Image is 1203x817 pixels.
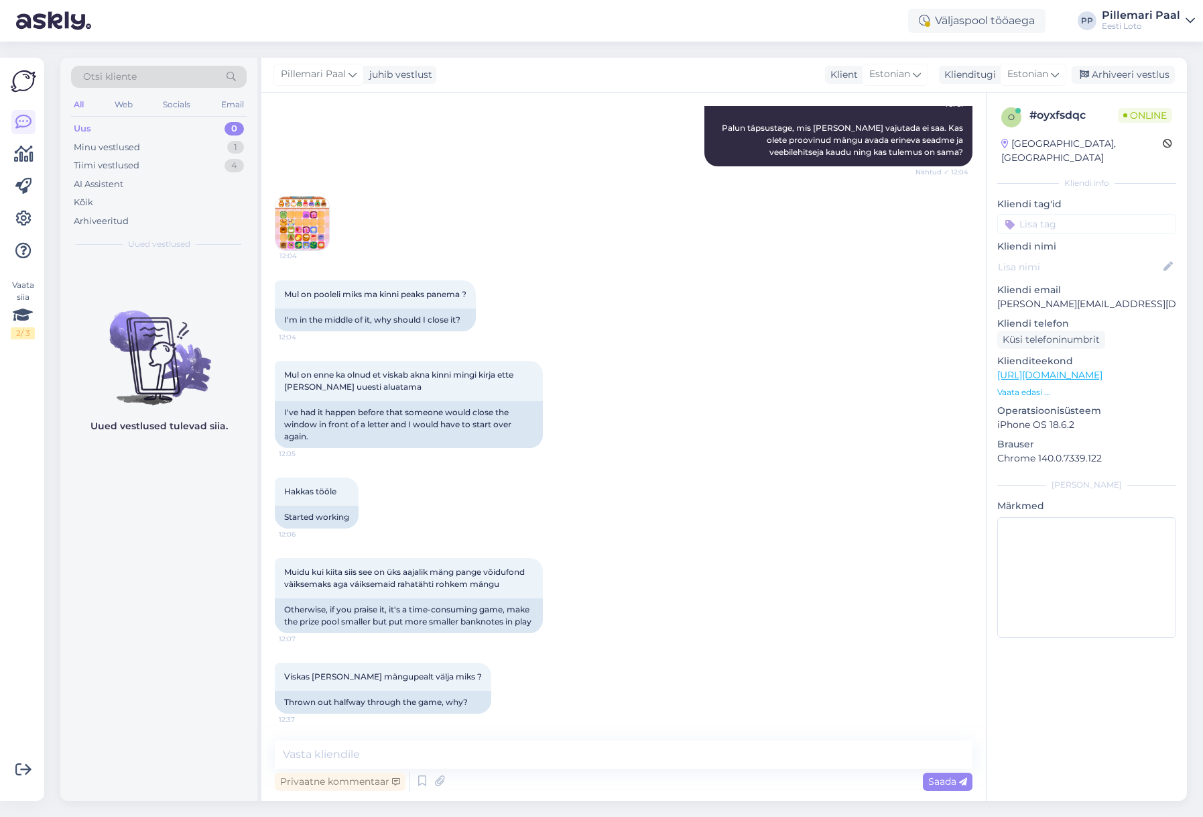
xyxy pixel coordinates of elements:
span: Hakkas tööle [284,486,336,496]
div: Kõik [74,196,93,209]
a: Pillemari PaalEesti Loto [1102,10,1195,32]
div: 4 [225,159,244,172]
span: Tere! Palun täpsustage, mis [PERSON_NAME] vajutada ei saa. Kas olete proovinud mängu avada erinev... [722,99,965,157]
div: 2 / 3 [11,327,35,339]
p: Kliendi tag'id [997,197,1176,211]
div: I'm in the middle of it, why should I close it? [275,309,476,331]
p: Kliendi email [997,283,1176,297]
span: 12:04 [279,251,330,261]
div: Eesti Loto [1102,21,1180,32]
a: [URL][DOMAIN_NAME] [997,369,1102,381]
div: Väljaspool tööaega [908,9,1046,33]
div: All [71,96,86,113]
img: Askly Logo [11,68,36,94]
div: AI Assistent [74,178,123,191]
input: Lisa tag [997,214,1176,234]
span: o [1008,112,1015,122]
span: Mul on pooleli miks ma kinni peaks panema ? [284,289,466,299]
div: Thrown out halfway through the game, why? [275,691,491,714]
span: 12:04 [279,332,329,342]
img: No chats [60,286,257,407]
span: Estonian [1007,67,1048,82]
img: Attachment [275,197,329,250]
p: iPhone OS 18.6.2 [997,418,1176,432]
span: Estonian [869,67,910,82]
div: Email [218,96,247,113]
div: Pillemari Paal [1102,10,1180,21]
p: Vaata edasi ... [997,386,1176,398]
p: Kliendi nimi [997,239,1176,254]
span: 12:07 [279,634,329,644]
span: Viskas [PERSON_NAME] mängupealt välja miks ? [284,671,482,682]
span: Otsi kliente [83,70,137,84]
p: Uued vestlused tulevad siia. [90,419,228,433]
span: 12:06 [279,529,329,539]
span: Online [1118,108,1172,123]
div: Klienditugi [939,68,996,82]
div: I've had it happen before that someone would close the window in front of a letter and I would ha... [275,401,543,448]
p: Chrome 140.0.7339.122 [997,451,1176,466]
div: Otherwise, if you praise it, it's a time-consuming game, make the prize pool smaller but put more... [275,598,543,633]
p: Kliendi telefon [997,317,1176,331]
div: Kliendi info [997,177,1176,189]
p: Klienditeekond [997,354,1176,368]
p: Märkmed [997,499,1176,513]
p: [PERSON_NAME][EMAIL_ADDRESS][DOMAIN_NAME] [997,297,1176,311]
div: # oyxfsdqc [1029,107,1118,123]
p: Operatsioonisüsteem [997,404,1176,418]
div: PP [1078,11,1096,30]
input: Lisa nimi [998,260,1161,274]
div: Vaata siia [11,279,35,339]
p: Brauser [997,437,1176,451]
div: Arhiveeritud [74,215,129,228]
div: Started working [275,506,359,529]
span: Pillemari Paal [281,67,346,82]
span: Saada [928,775,967,787]
div: Tiimi vestlused [74,159,139,172]
div: Klient [825,68,858,82]
div: Web [112,96,135,113]
span: Uued vestlused [128,238,190,250]
span: Muidu kui kiita siis see on üks aajalik mäng pange võidufond väiksemaks aga väiksemaid rahatähti ... [284,567,527,589]
div: Küsi telefoninumbrit [997,331,1105,349]
div: 1 [227,141,244,154]
div: [GEOGRAPHIC_DATA], [GEOGRAPHIC_DATA] [1001,137,1163,165]
div: juhib vestlust [364,68,432,82]
div: Socials [160,96,193,113]
div: Privaatne kommentaar [275,773,405,791]
div: Arhiveeri vestlus [1072,66,1175,84]
div: Minu vestlused [74,141,140,154]
span: 12:05 [279,449,329,459]
span: Mul on enne ka olnud et viskab akna kinni mingi kirja ette [PERSON_NAME] uuesti aluatama [284,370,515,392]
span: 12:37 [279,714,329,724]
div: Uus [74,122,91,135]
div: 0 [225,122,244,135]
div: [PERSON_NAME] [997,479,1176,491]
span: Nähtud ✓ 12:04 [915,167,968,177]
